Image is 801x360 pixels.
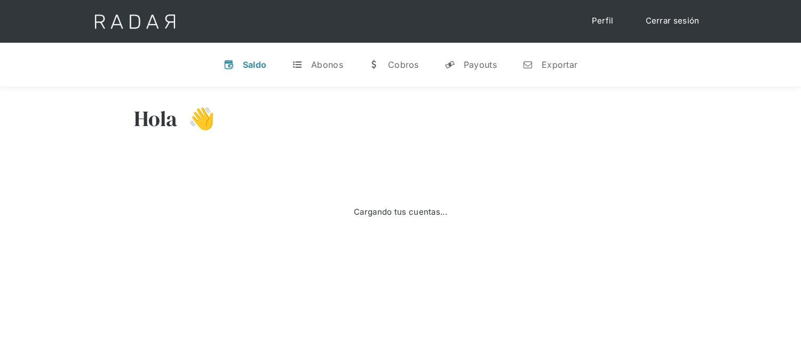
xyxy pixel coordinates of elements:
[311,59,343,70] div: Abonos
[388,59,419,70] div: Cobros
[134,105,178,132] h3: Hola
[369,59,379,70] div: w
[464,59,497,70] div: Payouts
[354,206,447,218] div: Cargando tus cuentas...
[635,11,710,32] a: Cerrar sesión
[178,105,215,132] h3: 👋
[224,59,234,70] div: v
[522,59,533,70] div: n
[292,59,303,70] div: t
[581,11,624,32] a: Perfil
[445,59,455,70] div: y
[542,59,577,70] div: Exportar
[243,59,267,70] div: Saldo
